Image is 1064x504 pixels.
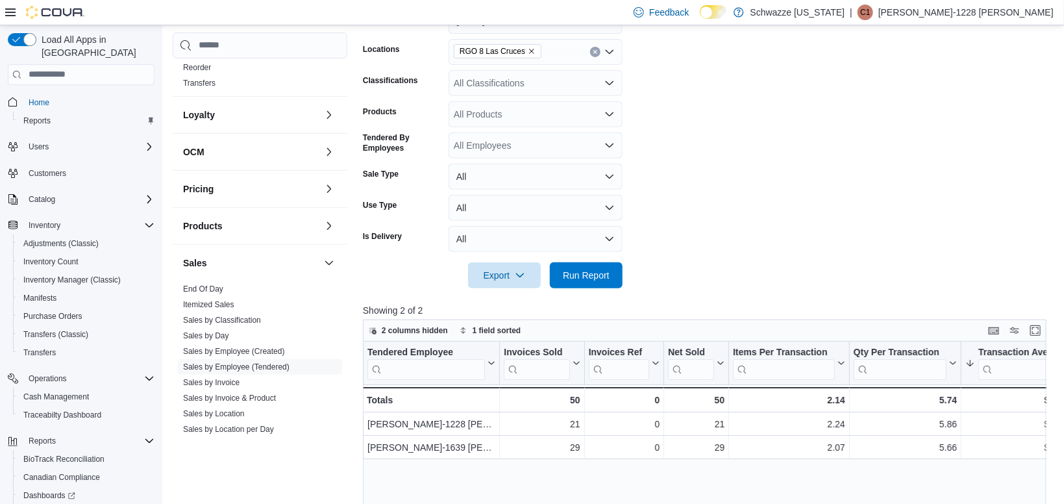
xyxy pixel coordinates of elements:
[367,346,485,379] div: Tendered Employee
[668,346,724,379] button: Net Sold
[363,132,443,153] label: Tendered By Employees
[183,347,285,356] a: Sales by Employee (Created)
[18,451,155,467] span: BioTrack Reconciliation
[550,262,623,288] button: Run Report
[183,300,234,309] a: Itemized Sales
[733,346,835,359] div: Items Per Transaction
[18,309,155,324] span: Purchase Orders
[363,75,418,86] label: Classifications
[18,470,155,485] span: Canadian Compliance
[363,231,402,242] label: Is Delivery
[18,407,155,423] span: Traceabilty Dashboard
[367,392,495,408] div: Totals
[733,392,845,408] div: 2.14
[13,344,160,362] button: Transfers
[18,290,62,306] a: Manifests
[183,424,274,435] span: Sales by Location per Day
[18,488,155,503] span: Dashboards
[367,440,495,455] div: [PERSON_NAME]-1639 [PERSON_NAME]
[13,307,160,325] button: Purchase Orders
[604,78,615,88] button: Open list of options
[183,183,214,195] h3: Pricing
[3,190,160,208] button: Catalog
[854,346,946,359] div: Qty Per Transaction
[18,236,155,251] span: Adjustments (Classic)
[978,346,1061,379] div: Transaction Average
[23,347,56,358] span: Transfers
[23,490,75,501] span: Dashboards
[321,255,337,271] button: Sales
[18,451,110,467] a: BioTrack Reconciliation
[183,409,245,419] span: Sales by Location
[183,425,274,434] a: Sales by Location per Day
[23,433,155,449] span: Reports
[367,346,485,359] div: Tendered Employee
[321,107,337,123] button: Loyalty
[183,315,261,325] span: Sales by Classification
[23,392,89,402] span: Cash Management
[850,5,852,20] p: |
[604,109,615,120] button: Open list of options
[363,200,397,210] label: Use Type
[468,262,541,288] button: Export
[13,112,160,130] button: Reports
[733,416,845,432] div: 2.24
[476,262,533,288] span: Export
[29,436,56,446] span: Reports
[18,113,56,129] a: Reports
[986,323,1002,338] button: Keyboard shortcuts
[18,309,88,324] a: Purchase Orders
[18,345,61,360] a: Transfers
[363,169,399,179] label: Sale Type
[3,138,160,156] button: Users
[589,440,660,455] div: 0
[13,406,160,424] button: Traceabilty Dashboard
[23,218,66,233] button: Inventory
[3,164,160,183] button: Customers
[183,78,216,88] span: Transfers
[454,323,526,338] button: 1 field sorted
[978,346,1061,359] div: Transaction Average
[23,257,79,267] span: Inventory Count
[23,371,155,386] span: Operations
[23,293,56,303] span: Manifests
[183,63,211,72] a: Reorder
[36,33,155,59] span: Load All Apps in [GEOGRAPHIC_DATA]
[363,44,400,55] label: Locations
[23,165,155,181] span: Customers
[563,269,610,282] span: Run Report
[183,331,229,340] a: Sales by Day
[183,257,207,270] h3: Sales
[13,253,160,271] button: Inventory Count
[504,440,580,455] div: 29
[183,346,285,357] span: Sales by Employee (Created)
[733,346,845,379] button: Items Per Transaction
[23,139,155,155] span: Users
[13,234,160,253] button: Adjustments (Classic)
[733,440,845,455] div: 2.07
[1028,323,1043,338] button: Enter fullscreen
[183,220,223,233] h3: Products
[183,299,234,310] span: Itemized Sales
[23,454,105,464] span: BioTrack Reconciliation
[589,346,650,379] div: Invoices Ref
[23,371,72,386] button: Operations
[504,346,580,379] button: Invoices Sold
[183,316,261,325] a: Sales by Classification
[183,362,290,372] span: Sales by Employee (Tendered)
[363,304,1054,317] p: Showing 2 of 2
[29,168,66,179] span: Customers
[854,346,957,379] button: Qty Per Transaction
[183,362,290,372] a: Sales by Employee (Tendered)
[183,284,223,294] a: End Of Day
[183,331,229,341] span: Sales by Day
[18,488,80,503] a: Dashboards
[13,388,160,406] button: Cash Management
[183,145,319,158] button: OCM
[183,108,215,121] h3: Loyalty
[1007,323,1022,338] button: Display options
[367,346,495,379] button: Tendered Employee
[668,346,714,379] div: Net Sold
[589,346,650,359] div: Invoices Ref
